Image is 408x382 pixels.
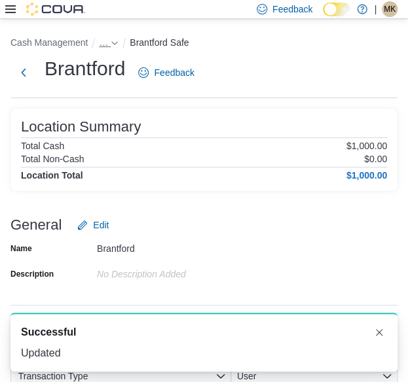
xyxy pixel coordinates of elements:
div: Notification [21,324,387,340]
h6: Total Non-Cash [21,154,84,164]
p: | [374,1,377,17]
button: Edit [72,212,114,238]
h1: Brantford [45,56,125,82]
svg: - Clicking this button will toggle a popover dialog. [111,39,119,47]
button: Dismiss toast [371,324,387,340]
h4: $1,000.00 [346,170,387,181]
p: $0.00 [364,154,387,164]
h3: Location Summary [21,119,141,135]
label: Description [10,269,54,279]
h3: General [10,217,62,233]
a: Feedback [133,60,199,86]
div: Updated [21,345,387,361]
span: MK [384,1,396,17]
div: Brantford [97,238,272,254]
nav: An example of EuiBreadcrumbs [10,35,398,53]
h6: Total Cash [21,141,64,151]
label: Name [10,243,32,254]
p: $1,000.00 [346,141,387,151]
button: Brantford Safe [130,37,189,48]
div: No Description added [97,264,272,279]
div: Melanie Kowalski [382,1,398,17]
button: Next [10,60,37,86]
span: Edit [93,218,109,232]
input: Dark Mode [323,3,350,16]
span: Successful [21,324,76,340]
span: Feedback [154,66,194,79]
span: See collapsed breadcrumbs [99,37,108,48]
span: Feedback [272,3,312,16]
img: Cova [26,3,85,16]
button: See collapsed breadcrumbs - Clicking this button will toggle a popover dialog. [99,37,119,48]
button: Cash Management [10,37,88,48]
h4: Location Total [21,170,83,181]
